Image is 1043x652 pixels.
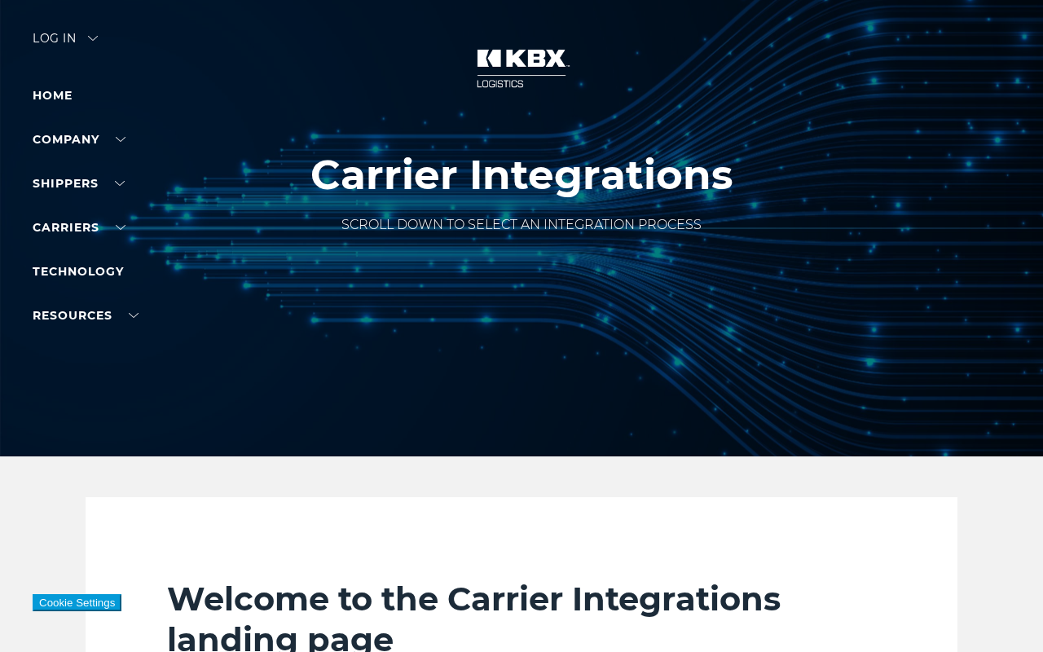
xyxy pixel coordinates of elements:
iframe: Chat Widget [962,574,1043,652]
p: SCROLL DOWN TO SELECT AN INTEGRATION PROCESS [310,215,733,235]
button: Cookie Settings [33,594,121,611]
a: RESOURCES [33,308,139,323]
div: Log in [33,33,98,56]
a: Carriers [33,220,125,235]
h1: Carrier Integrations [310,152,733,199]
a: SHIPPERS [33,176,125,191]
a: Technology [33,264,124,279]
img: arrow [88,36,98,41]
a: Company [33,132,125,147]
img: kbx logo [460,33,583,104]
a: Home [33,88,73,103]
